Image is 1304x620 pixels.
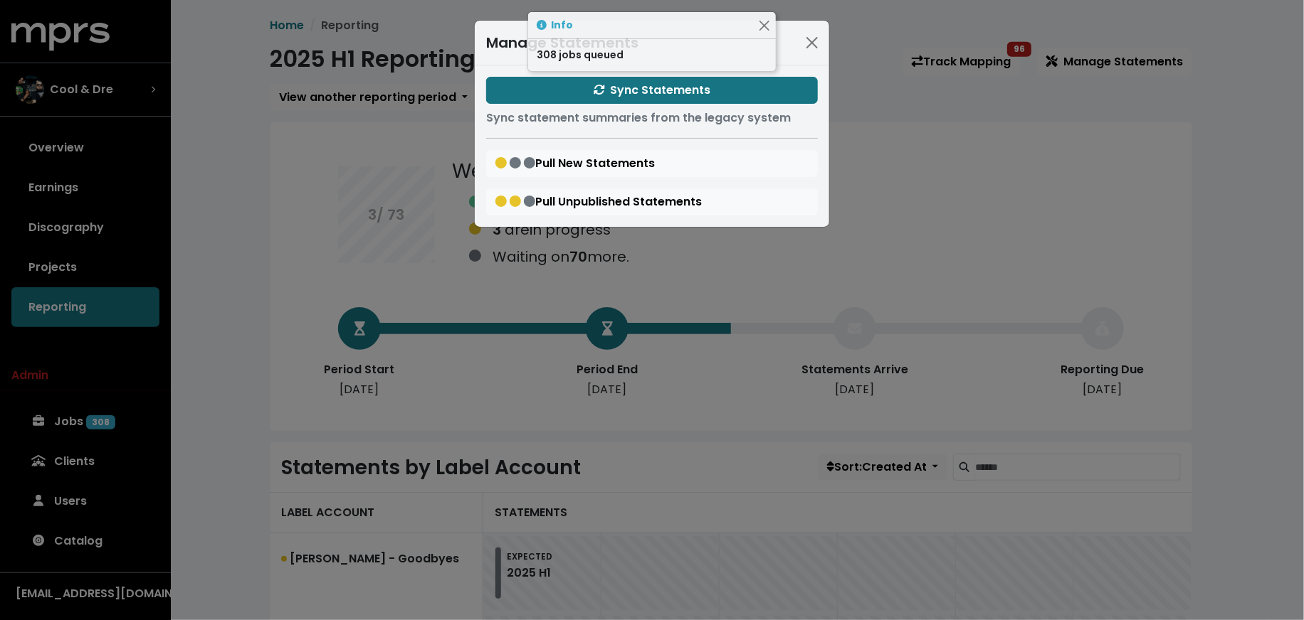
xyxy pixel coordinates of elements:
p: Sync statement summaries from the legacy system [486,109,818,127]
button: Close [757,18,772,33]
button: Pull New Statements [486,150,818,177]
span: Pull Unpublished Statements [495,193,702,210]
button: Sync Statements [486,77,818,104]
button: Close [801,31,824,54]
div: Manage Statements [486,32,638,53]
span: Sync Statements [594,82,711,98]
strong: Info [551,18,573,32]
button: Pull Unpublished Statements [486,188,818,215]
span: Pull New Statements [495,155,655,171]
div: 308 jobs queued [528,39,776,71]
